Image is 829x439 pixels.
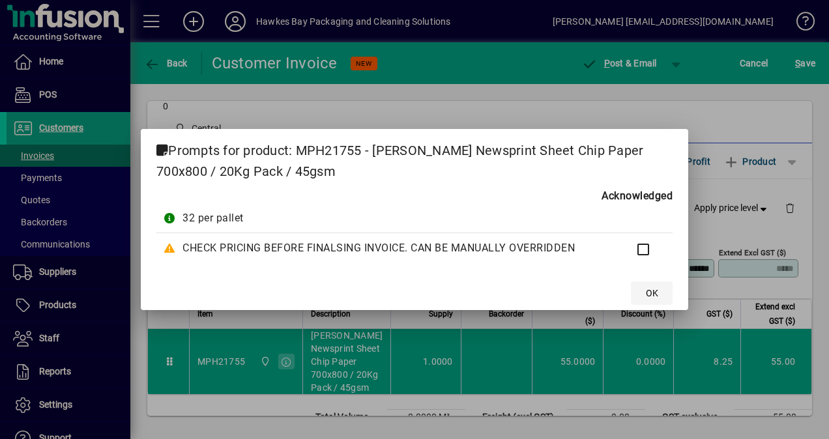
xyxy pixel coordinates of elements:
div: CHECK PRICING BEFORE FINALSING INVOICE. CAN BE MANUALLY OVERRIDDEN [182,240,613,256]
span: OK [646,287,658,300]
b: Acknowledged [602,188,673,204]
h2: Prompts for product: MPH21755 - [PERSON_NAME] Newsprint Sheet Chip Paper 700x800 / 20Kg Pack / 45gsm [141,129,688,188]
div: 32 per pallet [182,210,613,226]
button: OK [631,281,673,305]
